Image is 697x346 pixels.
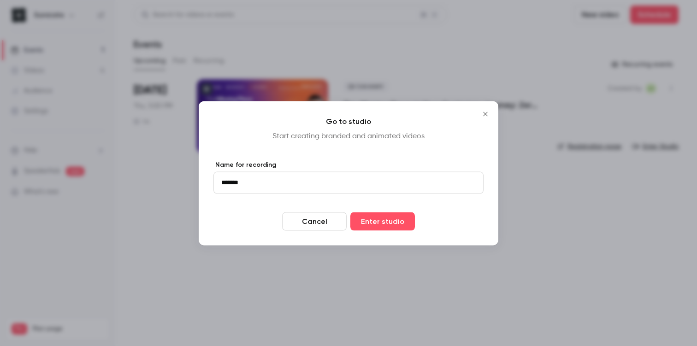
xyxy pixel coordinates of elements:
label: Name for recording [213,160,484,169]
button: Close [476,105,495,123]
p: Start creating branded and animated videos [213,130,484,141]
button: Enter studio [350,212,415,230]
button: Cancel [282,212,347,230]
h4: Go to studio [213,116,484,127]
